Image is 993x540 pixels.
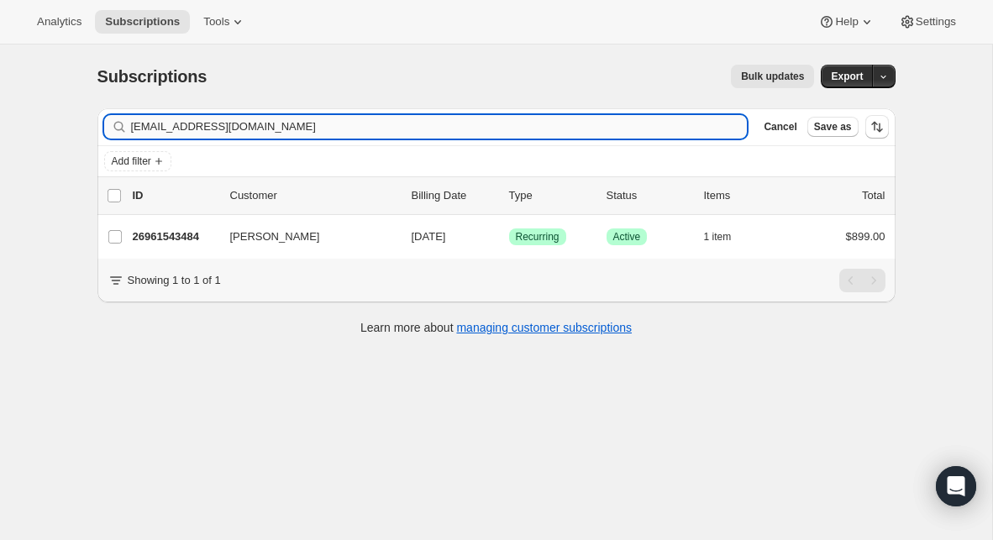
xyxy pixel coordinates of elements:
button: Cancel [757,117,803,137]
button: Tools [193,10,256,34]
span: Tools [203,15,229,29]
p: Learn more about [360,319,632,336]
a: managing customer subscriptions [456,321,632,334]
div: IDCustomerBilling DateTypeStatusItemsTotal [133,187,885,204]
span: [DATE] [412,230,446,243]
button: Sort the results [865,115,889,139]
div: Type [509,187,593,204]
button: 1 item [704,225,750,249]
span: Recurring [516,230,560,244]
input: Filter subscribers [131,115,748,139]
p: 26961543484 [133,228,217,245]
span: Active [613,230,641,244]
span: Help [835,15,858,29]
p: ID [133,187,217,204]
button: Help [808,10,885,34]
p: Status [607,187,691,204]
button: Add filter [104,151,171,171]
span: Save as [814,120,852,134]
p: Customer [230,187,398,204]
button: [PERSON_NAME] [220,223,388,250]
span: Cancel [764,120,796,134]
span: Add filter [112,155,151,168]
div: Open Intercom Messenger [936,466,976,506]
button: Bulk updates [731,65,814,88]
span: $899.00 [846,230,885,243]
button: Export [821,65,873,88]
button: Subscriptions [95,10,190,34]
p: Billing Date [412,187,496,204]
span: Bulk updates [741,70,804,83]
div: Items [704,187,788,204]
span: Export [831,70,863,83]
nav: Pagination [839,269,885,292]
button: Save as [807,117,859,137]
button: Analytics [27,10,92,34]
span: Settings [916,15,956,29]
span: Subscriptions [97,67,208,86]
div: 26961543484[PERSON_NAME][DATE]SuccessRecurringSuccessActive1 item$899.00 [133,225,885,249]
span: [PERSON_NAME] [230,228,320,245]
p: Showing 1 to 1 of 1 [128,272,221,289]
button: Settings [889,10,966,34]
p: Total [862,187,885,204]
span: Analytics [37,15,81,29]
span: Subscriptions [105,15,180,29]
span: 1 item [704,230,732,244]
